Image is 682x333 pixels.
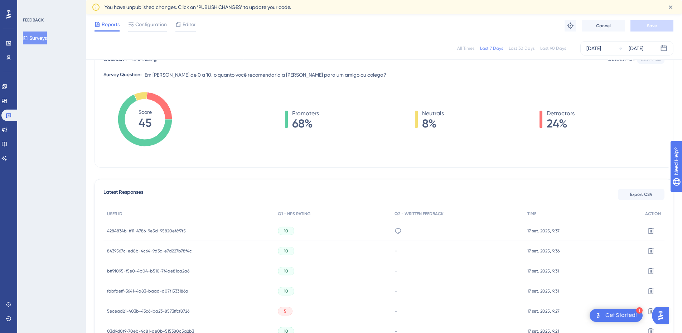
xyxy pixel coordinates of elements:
[605,312,637,319] div: Get Started!
[284,228,288,234] span: 10
[480,45,503,51] div: Last 7 Days
[586,44,601,53] div: [DATE]
[652,305,673,326] iframe: UserGuiding AI Assistant Launcher
[457,45,474,51] div: All Times
[23,17,44,23] div: FEEDBACK
[527,268,559,274] span: 17 set. 2025, 9:31
[17,2,45,10] span: Need Help?
[395,308,520,314] div: -
[107,268,189,274] span: bff91095-f5e0-4b04-b510-7f4ae81ca2a6
[422,109,444,118] span: Neutrals
[139,109,152,115] tspan: Score
[107,228,186,234] span: 4284834b-ff11-4786-9e5d-95820ef6f7f5
[590,309,643,322] div: Open Get Started! checklist, remaining modules: 1
[395,267,520,274] div: -
[105,3,291,11] span: You have unpublished changes. Click on ‘PUBLISH CHANGES’ to update your code.
[422,118,444,129] span: 8%
[284,248,288,254] span: 10
[636,307,643,314] div: 1
[629,44,643,53] div: [DATE]
[103,188,143,201] span: Latest Responses
[284,308,286,314] span: 5
[107,248,192,254] span: 8439567c-ed8b-4c64-9d3c-e7d227b78f4c
[292,109,319,118] span: Promoters
[278,211,310,217] span: Q1 - NPS RATING
[135,20,167,29] span: Configuration
[395,247,520,254] div: -
[292,118,319,129] span: 68%
[102,20,120,29] span: Reports
[527,211,536,217] span: TIME
[107,288,188,294] span: fabfaeff-3641-4a83-baad-d07f1533186a
[107,308,189,314] span: 5ecead21-403b-43c6-ba23-8573ffcf8726
[103,71,142,79] div: Survey Question:
[547,109,575,118] span: Detractors
[618,189,664,200] button: Export CSV
[183,20,196,29] span: Editor
[139,116,151,130] tspan: 45
[647,23,657,29] span: Save
[630,192,653,197] span: Export CSV
[630,20,673,32] button: Save
[107,211,122,217] span: USER ID
[527,288,559,294] span: 17 set. 2025, 9:31
[23,32,47,44] button: Surveys
[527,228,560,234] span: 17 set. 2025, 9:37
[395,288,520,294] div: -
[594,311,603,320] img: launcher-image-alternative-text
[547,118,575,129] span: 24%
[582,20,625,32] button: Cancel
[395,211,444,217] span: Q2 - WRITTEN FEEDBACK
[284,288,288,294] span: 10
[509,45,535,51] div: Last 30 Days
[645,211,661,217] span: ACTION
[527,308,560,314] span: 17 set. 2025, 9:27
[596,23,611,29] span: Cancel
[527,248,560,254] span: 17 set. 2025, 9:36
[540,45,566,51] div: Last 90 Days
[284,268,288,274] span: 10
[145,71,386,79] span: Em [PERSON_NAME] de 0 a 10, o quanto você recomendaria a [PERSON_NAME] para um amigo ou colega?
